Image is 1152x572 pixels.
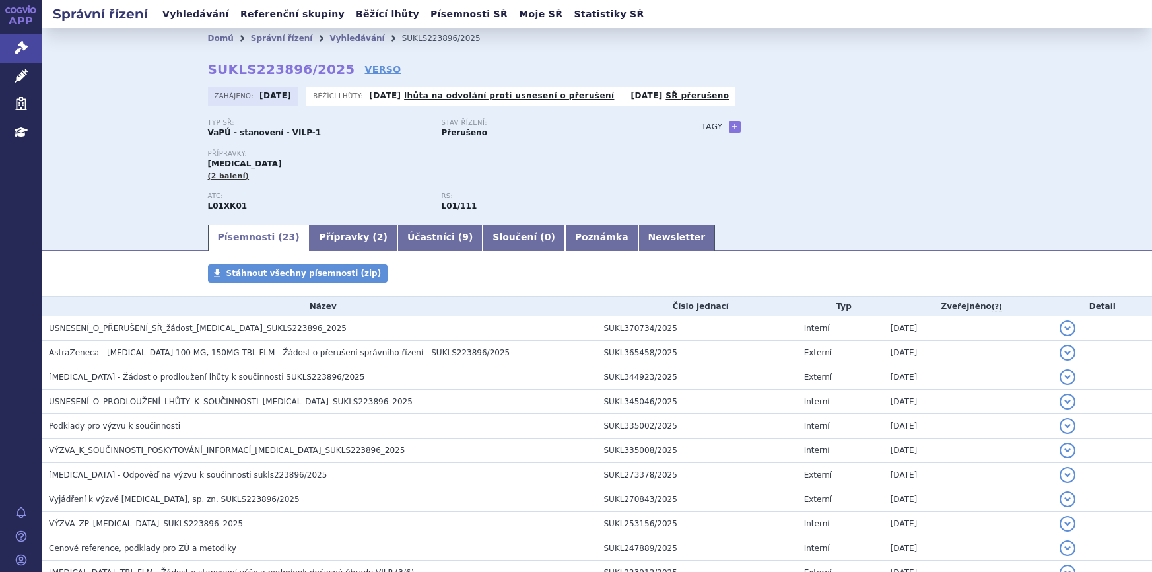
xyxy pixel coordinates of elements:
span: [MEDICAL_DATA] [208,159,282,168]
button: detail [1060,491,1075,507]
span: USNESENÍ_O_PRODLOUŽENÍ_LHŮTY_K_SOUČINNOSTI_LYNPARZA_SUKLS223896_2025 [49,397,413,406]
a: lhůta na odvolání proti usnesení o přerušení [404,91,614,100]
span: VÝZVA_ZP_LYNPARZA_SUKLS223896_2025 [49,519,243,528]
button: detail [1060,345,1075,361]
button: detail [1060,516,1075,532]
span: Interní [804,446,830,455]
span: LYNPARZA - Odpověď na výzvu k součinnosti sukls223896/2025 [49,470,327,480]
td: [DATE] [884,439,1053,463]
th: Název [42,297,597,316]
td: SUKL335002/2025 [597,414,797,439]
a: Písemnosti SŘ [426,5,512,23]
td: SUKL247889/2025 [597,536,797,561]
a: Stáhnout všechny písemnosti (zip) [208,264,388,283]
p: ATC: [208,192,428,200]
th: Typ [797,297,884,316]
button: detail [1060,443,1075,458]
button: detail [1060,540,1075,556]
td: SUKL253156/2025 [597,512,797,536]
span: Interní [804,324,830,333]
p: Přípravky: [208,150,675,158]
a: Správní řízení [251,34,313,43]
abbr: (?) [992,303,1002,312]
span: Zahájeno: [215,90,256,101]
p: - [631,90,729,101]
span: Externí [804,495,832,504]
span: (2 balení) [208,172,250,180]
span: Interní [804,544,830,553]
a: Účastníci (9) [397,225,483,251]
span: Běžící lhůty: [313,90,366,101]
strong: VaPÚ - stanovení - VILP-1 [208,128,322,137]
td: SUKL344923/2025 [597,365,797,390]
td: [DATE] [884,365,1053,390]
p: Stav řízení: [442,119,662,127]
td: [DATE] [884,536,1053,561]
span: Interní [804,421,830,431]
p: - [369,90,614,101]
span: VÝZVA_K_SOUČINNOSTI_POSKYTOVÁNÍ_INFORMACÍ_LYNPARZA_SUKLS223896_2025 [49,446,405,455]
a: Vyhledávání [329,34,384,43]
a: Newsletter [638,225,716,251]
span: Vyjádření k výzvě LYNPARZA, sp. zn. SUKLS223896/2025 [49,495,300,504]
span: Podklady pro výzvu k součinnosti [49,421,180,431]
span: 0 [545,232,551,242]
strong: Přerušeno [442,128,487,137]
a: Statistiky SŘ [570,5,648,23]
span: Externí [804,348,832,357]
a: + [729,121,741,133]
span: 9 [462,232,469,242]
strong: olaparib tbl. [442,201,477,211]
span: Externí [804,373,832,382]
p: Typ SŘ: [208,119,428,127]
button: detail [1060,320,1075,336]
th: Číslo jednací [597,297,797,316]
span: Interní [804,397,830,406]
td: [DATE] [884,390,1053,414]
td: SUKL345046/2025 [597,390,797,414]
td: [DATE] [884,487,1053,512]
a: Vyhledávání [158,5,233,23]
h2: Správní řízení [42,5,158,23]
td: [DATE] [884,316,1053,341]
td: SUKL273378/2025 [597,463,797,487]
span: Cenové reference, podklady pro ZÚ a metodiky [49,544,236,553]
a: Písemnosti (23) [208,225,310,251]
span: 2 [377,232,384,242]
strong: [DATE] [369,91,401,100]
span: Interní [804,519,830,528]
td: SUKL370734/2025 [597,316,797,341]
th: Zveřejněno [884,297,1053,316]
a: Sloučení (0) [483,225,564,251]
td: SUKL270843/2025 [597,487,797,512]
a: SŘ přerušeno [665,91,729,100]
td: [DATE] [884,463,1053,487]
a: Přípravky (2) [310,225,397,251]
td: [DATE] [884,414,1053,439]
p: RS: [442,192,662,200]
button: detail [1060,369,1075,385]
a: Moje SŘ [515,5,566,23]
a: Běžící lhůty [352,5,423,23]
strong: [DATE] [631,91,663,100]
button: detail [1060,467,1075,483]
td: SUKL335008/2025 [597,439,797,463]
button: detail [1060,418,1075,434]
a: VERSO [364,63,401,76]
a: Domů [208,34,234,43]
th: Detail [1053,297,1152,316]
span: Stáhnout všechny písemnosti (zip) [226,269,382,278]
li: SUKLS223896/2025 [402,28,498,48]
span: USNESENÍ_O_PŘERUŠENÍ_SŘ_žádost_LYNPARZA_SUKLS223896_2025 [49,324,347,333]
a: Referenční skupiny [236,5,349,23]
strong: SUKLS223896/2025 [208,61,355,77]
span: LYNPARZA - Žádost o prodloužení lhůty k součinnosti SUKLS223896/2025 [49,373,364,382]
span: AstraZeneca - LYNPARZA 100 MG, 150MG TBL FLM - Žádost o přerušení správního řízení - SUKLS223896/... [49,348,510,357]
span: Externí [804,470,832,480]
td: [DATE] [884,341,1053,365]
a: Poznámka [565,225,638,251]
h3: Tagy [702,119,723,135]
span: 23 [283,232,295,242]
strong: OLAPARIB [208,201,248,211]
td: SUKL365458/2025 [597,341,797,365]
